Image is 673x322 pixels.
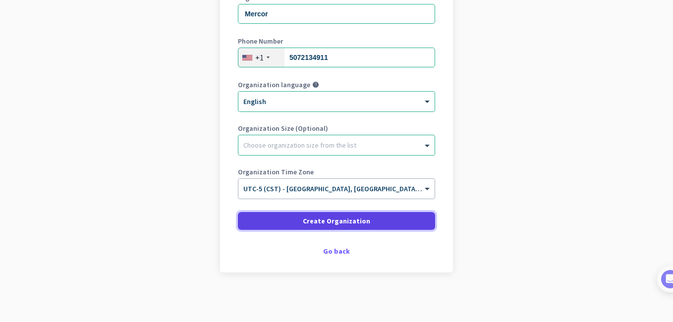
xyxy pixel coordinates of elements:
[238,125,435,132] label: Organization Size (Optional)
[238,212,435,230] button: Create Organization
[303,216,370,226] span: Create Organization
[238,168,435,175] label: Organization Time Zone
[312,81,319,88] i: help
[238,81,310,88] label: Organization language
[238,48,435,67] input: 201-555-0123
[255,53,264,62] div: +1
[238,248,435,255] div: Go back
[238,4,435,24] input: What is the name of your organization?
[238,38,435,45] label: Phone Number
